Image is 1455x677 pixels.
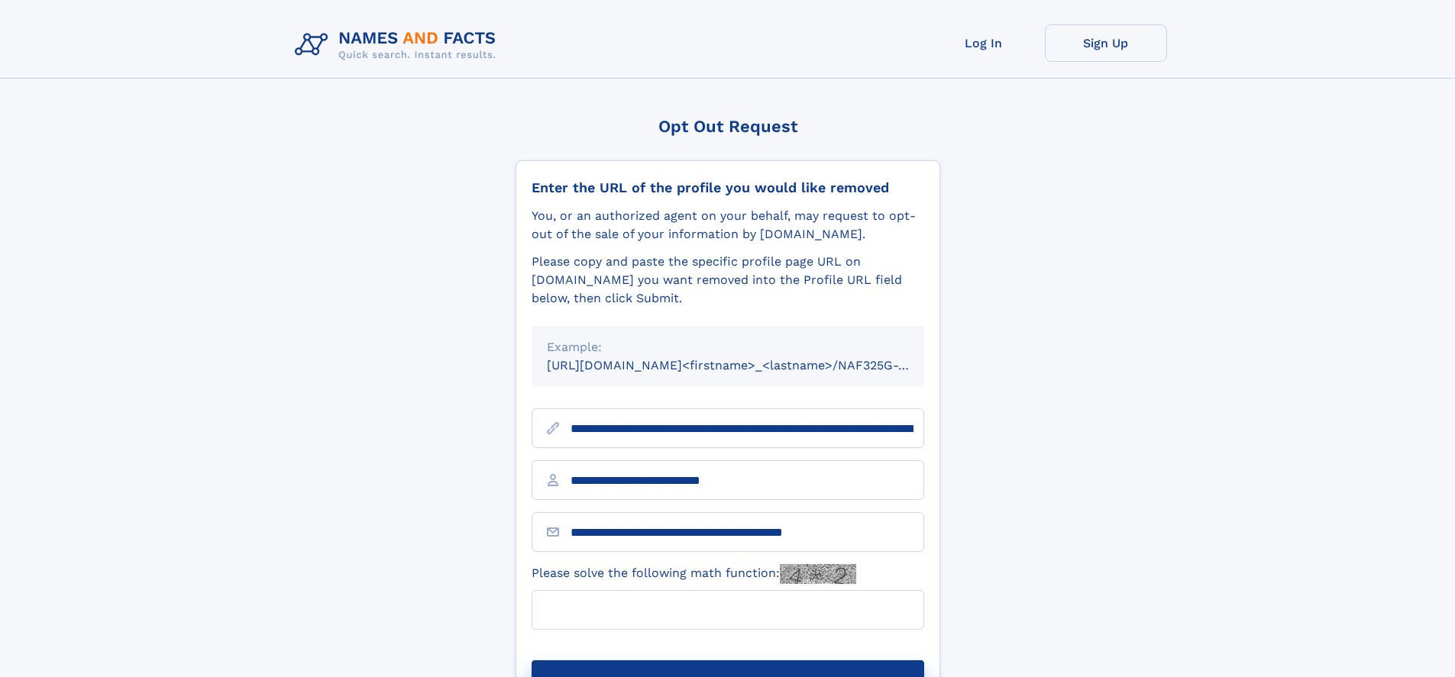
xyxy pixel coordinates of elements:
div: You, or an authorized agent on your behalf, may request to opt-out of the sale of your informatio... [532,207,924,243]
div: Opt Out Request [516,117,940,136]
a: Log In [923,24,1045,62]
label: Please solve the following math function: [532,564,856,584]
div: Please copy and paste the specific profile page URL on [DOMAIN_NAME] you want removed into the Pr... [532,253,924,308]
img: Logo Names and Facts [289,24,509,66]
small: [URL][DOMAIN_NAME]<firstname>_<lastname>/NAF325G-xxxxxxxx [547,358,953,372]
div: Example: [547,338,909,356]
div: Enter the URL of the profile you would like removed [532,179,924,196]
a: Sign Up [1045,24,1167,62]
